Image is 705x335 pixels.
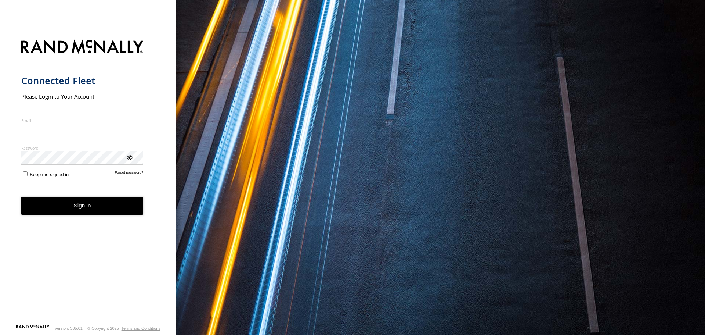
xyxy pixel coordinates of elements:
h2: Please Login to Your Account [21,93,144,100]
a: Visit our Website [16,325,50,332]
div: © Copyright 2025 - [87,326,160,331]
h1: Connected Fleet [21,75,144,87]
button: Sign in [21,197,144,215]
a: Terms and Conditions [122,326,160,331]
span: Keep me signed in [30,172,69,177]
img: Rand McNally [21,38,144,57]
a: Forgot password? [115,170,144,177]
input: Keep me signed in [23,171,28,176]
form: main [21,35,155,324]
label: Password [21,145,144,151]
label: Email [21,118,144,123]
div: ViewPassword [126,153,133,161]
div: Version: 305.01 [55,326,83,331]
